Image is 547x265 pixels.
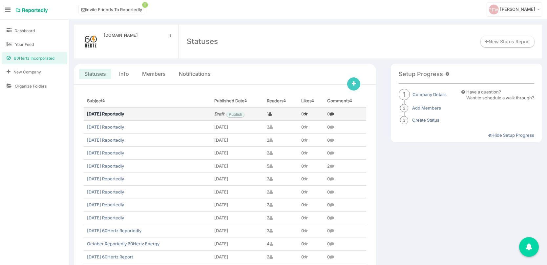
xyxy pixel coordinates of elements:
div: Have a question? Want to schedule a walk through? [466,89,534,101]
a: Members [142,70,166,78]
td: [DATE] [211,250,263,263]
td: 0 [324,211,366,224]
td: 2 [324,159,366,173]
span: New Company [13,69,41,75]
td: 0 [298,224,324,237]
a: [DATE] Reportedly [87,215,124,220]
div: Statuses [187,36,218,47]
div: Published Date [214,98,260,104]
td: [DATE] [211,237,263,251]
span: ! [142,2,148,8]
td: 2 [263,250,298,263]
a: Create Status [412,117,439,123]
a: New Company [2,66,67,78]
td: 0 [298,211,324,224]
td: 0 [324,173,366,186]
span: 1 [399,89,410,100]
td: 0 [324,107,366,120]
a: [DATE] 60Hertz Reportedly [87,228,141,233]
td: 0 [324,133,366,147]
a: October Reportedly 60Hertz Energy [87,241,159,246]
td: 0 [298,159,324,173]
td: 1 [263,107,298,120]
a: Dashboard [2,25,67,37]
td: 2 [263,198,298,212]
a: New Status Report [481,36,534,47]
td: 3 [263,120,298,133]
a: Reportedly [15,5,48,16]
a: Company Details [412,92,447,98]
a: Add Members [412,105,441,111]
div: Subject [87,98,208,104]
td: 0 [298,147,324,160]
td: 0 [324,224,366,237]
a: Have a question?Want to schedule a walk through? [461,89,534,101]
td: [DATE] [211,133,263,147]
td: 0 [298,107,324,120]
a: Publish [227,112,244,117]
a: [DATE] Reportedly [87,124,124,130]
td: 4 [263,237,298,251]
th: Published Date: No sort applied, activate to apply an ascending sort [211,94,263,108]
a: [DATE] Reportedly [87,189,124,194]
span: Your Feed [15,42,34,47]
th: Readers: No sort applied, activate to apply an ascending sort [263,94,298,108]
td: [DATE] [211,198,263,212]
div: Comments [327,98,363,104]
span: Organize Folders [15,83,47,89]
a: Info [119,70,129,78]
div: Likes [301,98,321,104]
span: 60Hertz Incorporated [14,55,54,61]
td: [DATE] [211,147,263,160]
th: Likes: No sort applied, activate to apply an ascending sort [298,94,324,108]
td: [DATE] [211,159,263,173]
td: 0 [324,198,366,212]
span: 3 [400,116,408,124]
a: [DATE] Reportedly [87,137,124,143]
td: 2 [263,185,298,198]
td: [DATE] [211,224,263,237]
td: 0 [298,250,324,263]
td: [DATE] [211,185,263,198]
span: [PERSON_NAME] [500,7,535,12]
a: Invite Friends To Reportedly! [78,5,145,14]
td: [DATE] [211,120,263,133]
td: [DATE] [211,211,263,224]
a: [DATE] Reportedly [87,163,124,169]
td: 5 [263,159,298,173]
td: 0 [298,120,324,133]
td: 0 [298,237,324,251]
td: 2 [263,211,298,224]
td: 2 [263,133,298,147]
a: Hide Setup Progress [488,132,534,138]
td: 0 [298,133,324,147]
a: [DOMAIN_NAME] [104,32,167,38]
a: Notifications [179,70,211,78]
a: [DATE] 60Hertz Report [87,254,133,259]
td: 3 [263,173,298,186]
td: 0 [324,147,366,160]
a: Organize Folders [2,80,67,92]
a: Statuses [84,70,106,78]
a: [DATE] Reportedly [87,176,124,181]
span: Dashboard [14,28,35,33]
span: 2 [400,104,408,112]
td: [DATE] [211,173,263,186]
a: Your Feed [2,38,67,51]
td: 0 [324,250,366,263]
td: 0 [324,120,366,133]
td: 2 [263,147,298,160]
td: 0 [298,198,324,212]
a: [DATE] Reportedly [87,150,124,155]
th: Subject: No sort applied, activate to apply an ascending sort [84,94,211,108]
a: 60Hertz Incorporated [2,52,67,64]
a: [DATE] Reportedly [87,202,124,207]
img: medium_STACKED_SMALL.png [82,32,100,51]
a: [PERSON_NAME] [487,2,542,17]
i: Draft [214,111,224,116]
td: 0 [324,185,366,198]
div: Readers [267,98,295,104]
th: Comments: No sort applied, activate to apply an ascending sort [324,94,366,108]
td: 0 [298,173,324,186]
td: 3 [263,224,298,237]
